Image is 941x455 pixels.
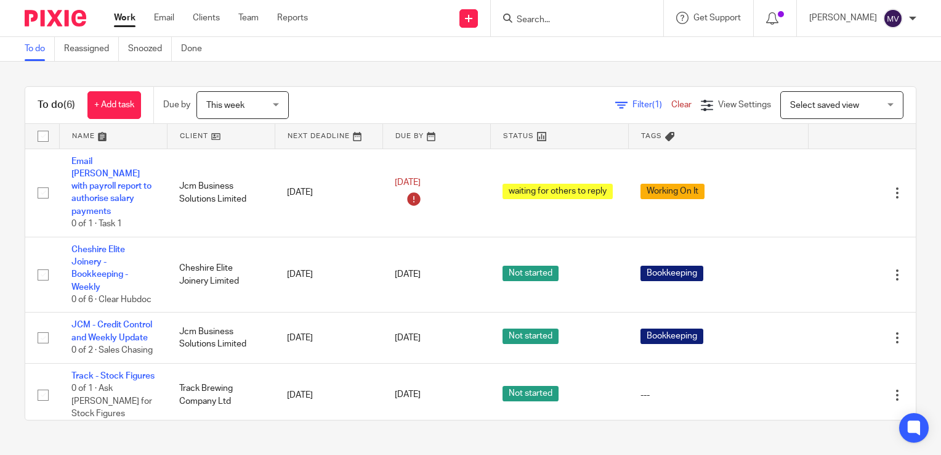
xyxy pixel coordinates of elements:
[275,363,382,427] td: [DATE]
[167,237,275,313] td: Cheshire Elite Joinery Limited
[641,133,662,139] span: Tags
[515,15,626,26] input: Search
[790,101,859,110] span: Select saved view
[693,14,741,22] span: Get Support
[64,37,119,61] a: Reassigned
[275,313,382,363] td: [DATE]
[395,179,421,187] span: [DATE]
[71,157,151,216] a: Email [PERSON_NAME] with payroll report to authorise salary payments
[167,149,275,237] td: Jcm Business Solutions Limited
[275,149,382,237] td: [DATE]
[632,100,671,109] span: Filter
[114,12,135,24] a: Work
[71,295,151,304] span: 0 of 6 · Clear Hubdoc
[71,245,128,292] a: Cheshire Elite Joinery - Bookkeeping - Weekly
[154,12,174,24] a: Email
[395,391,421,400] span: [DATE]
[25,10,86,27] img: Pixie
[640,329,703,344] span: Bookkeeping
[395,270,421,279] span: [DATE]
[652,100,662,109] span: (1)
[503,184,613,199] span: waiting for others to reply
[640,389,796,401] div: ---
[71,384,152,418] span: 0 of 1 · Ask [PERSON_NAME] for Stock Figures
[395,334,421,342] span: [DATE]
[809,12,877,24] p: [PERSON_NAME]
[238,12,259,24] a: Team
[63,100,75,110] span: (6)
[640,266,703,281] span: Bookkeeping
[25,37,55,61] a: To do
[503,329,559,344] span: Not started
[38,99,75,112] h1: To do
[206,101,244,110] span: This week
[71,346,153,355] span: 0 of 2 · Sales Chasing
[181,37,211,61] a: Done
[71,321,152,342] a: JCM - Credit Control and Weekly Update
[275,237,382,313] td: [DATE]
[128,37,172,61] a: Snoozed
[71,372,155,380] a: Track - Stock Figures
[277,12,308,24] a: Reports
[640,184,705,199] span: Working On It
[503,386,559,401] span: Not started
[163,99,190,111] p: Due by
[167,313,275,363] td: Jcm Business Solutions Limited
[167,363,275,427] td: Track Brewing Company Ltd
[71,219,122,228] span: 0 of 1 · Task 1
[87,91,141,119] a: + Add task
[718,100,771,109] span: View Settings
[193,12,220,24] a: Clients
[883,9,903,28] img: svg%3E
[503,266,559,281] span: Not started
[671,100,692,109] a: Clear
